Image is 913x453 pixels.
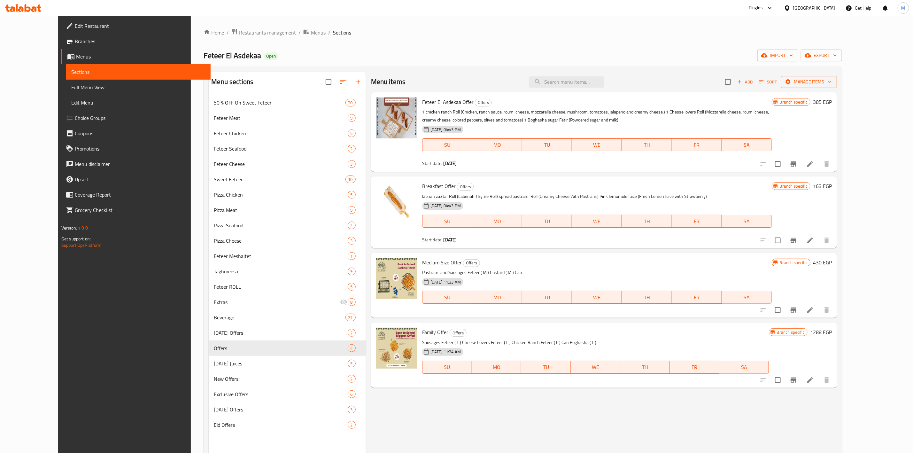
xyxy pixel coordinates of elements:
div: items [348,222,356,229]
span: Menus [311,29,326,36]
div: [DATE] Offers2 [209,325,366,340]
span: 1.0.0 [78,224,88,232]
button: SU [422,215,472,228]
span: Feteer Seafood [214,145,347,152]
span: Offers [214,344,347,352]
span: 5 [348,284,355,290]
span: Offers [450,329,466,337]
button: TU [521,361,571,374]
span: M [901,4,905,12]
span: Select section [721,75,735,89]
span: Offers [457,183,474,191]
span: Pizza Meat [214,206,347,214]
span: Edit Restaurant [75,22,205,30]
a: Upsell [61,172,211,187]
button: FR [672,291,722,304]
span: TH [624,217,669,226]
a: Menu disclaimer [61,156,211,172]
button: SU [422,361,472,374]
span: FR [675,217,719,226]
button: MO [472,215,522,228]
div: Feteer Meat [214,114,347,122]
a: Sections [66,64,211,80]
img: Medium Size Offer [376,258,417,299]
span: Select to update [771,303,785,317]
div: Taghmeesa9 [209,264,366,279]
span: Offers [475,99,491,106]
span: Select to update [771,157,785,171]
span: SA [724,293,769,302]
span: WE [573,363,618,372]
a: Promotions [61,141,211,156]
p: labnah za3tar Roll (Labenah Thyme Roll) spread pastrami Roll (Creamy Cheese With Pastrami) Pink l... [422,192,772,200]
div: Feteer ROLL5 [209,279,366,294]
button: SU [422,291,472,304]
div: Feteer Chicken5 [209,126,366,141]
button: delete [819,372,834,388]
div: items [348,237,356,245]
div: items [345,99,356,106]
span: Medium Size Offer [422,258,462,267]
button: Branch-specific-item [786,156,801,172]
span: Feteer Chicken [214,129,347,137]
span: Branch specific [777,183,810,189]
span: Branches [75,37,205,45]
div: items [348,406,356,413]
button: TU [522,291,572,304]
div: Feteer Meat9 [209,110,366,126]
div: items [345,176,356,183]
a: Grocery Checklist [61,202,211,218]
div: Beverage [214,314,345,321]
a: Edit menu item [806,306,814,314]
span: Sections [71,68,205,76]
button: WE [571,361,620,374]
div: Ramadan Offers [214,329,347,337]
div: Pizza Seafood2 [209,218,366,233]
button: TH [622,215,672,228]
button: SA [722,138,772,151]
p: 1 chicken ranch Roll (Chicken, ranch sauce, roumi cheese, mozzarella cheese, mushroom, tomatoes, ... [422,108,772,124]
span: 9 [348,115,355,121]
span: WE [575,293,619,302]
span: Offers [463,259,480,267]
span: TH [624,293,669,302]
div: Feteer ROLL [214,283,347,291]
span: 2 [348,376,355,382]
span: 5 [348,361,355,367]
button: SA [722,215,772,228]
div: Offers [463,259,480,267]
div: Sweet Feteer10 [209,172,366,187]
span: Grocery Checklist [75,206,205,214]
button: Branch-specific-item [786,302,801,318]
div: items [348,145,356,152]
div: items [348,114,356,122]
div: Pizza Chicken [214,191,347,199]
nav: breadcrumb [204,28,842,37]
span: Sort [759,78,777,86]
span: Taghmeesa [214,268,347,275]
button: FR [672,215,722,228]
nav: Menu sections [209,92,366,435]
span: Pizza Seafood [214,222,347,229]
span: MO [475,293,520,302]
h6: 430 EGP [813,258,832,267]
span: 2 [348,223,355,229]
span: SA [724,140,769,150]
span: Select all sections [322,75,335,89]
a: Menus [61,49,211,64]
span: 6 [348,391,355,397]
button: TU [522,138,572,151]
span: 20 [346,100,355,106]
div: Exclusive Offers6 [209,387,366,402]
div: Pizza Cheese [214,237,347,245]
button: delete [819,156,834,172]
div: Feteer Cheese3 [209,156,366,172]
h6: 163 EGP [813,182,832,191]
span: Feteer Cheese [214,160,347,168]
a: Edit Restaurant [61,18,211,34]
button: MO [472,138,522,151]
